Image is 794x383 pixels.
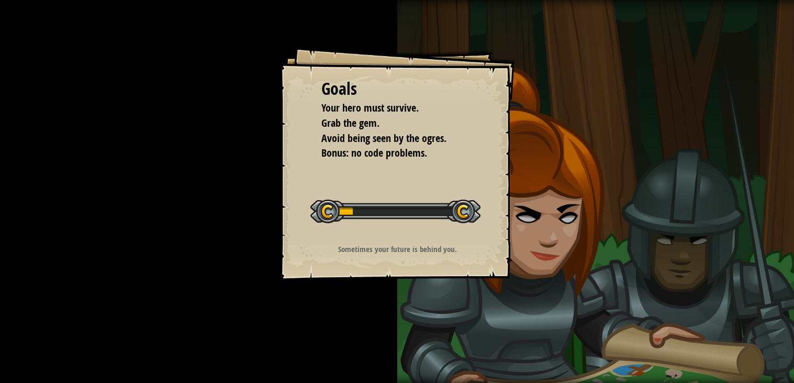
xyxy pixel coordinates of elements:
span: Bonus: no code problems. [321,146,427,160]
li: Avoid being seen by the ogres. [308,131,471,146]
span: Avoid being seen by the ogres. [321,131,446,145]
li: Your hero must survive. [308,101,471,116]
div: Goals [321,77,473,101]
li: Bonus: no code problems. [308,146,471,161]
li: Grab the gem. [308,116,471,131]
p: Sometimes your future is behind you. [293,244,502,255]
span: Your hero must survive. [321,101,419,115]
span: Grab the gem. [321,116,379,130]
